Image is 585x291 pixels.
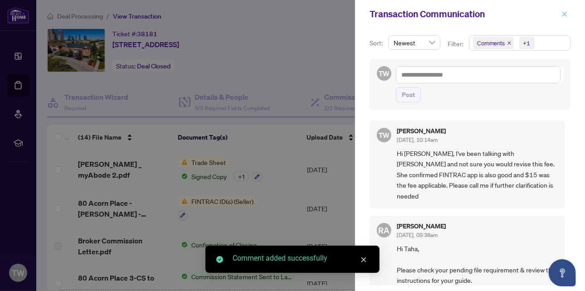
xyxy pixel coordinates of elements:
[561,11,568,17] span: close
[473,37,514,49] span: Comments
[397,148,558,201] span: Hi [PERSON_NAME], I've been talking with [PERSON_NAME] and not sure you would revise this fee. Sh...
[507,41,512,45] span: close
[448,39,465,49] p: Filter:
[370,7,559,21] div: Transaction Communication
[397,136,438,143] span: [DATE], 10:14am
[379,130,390,141] span: TW
[233,253,369,264] div: Comment added successfully
[523,39,531,48] div: +1
[379,224,390,237] span: RA
[216,256,223,263] span: check-circle
[379,68,390,79] span: TW
[477,39,505,48] span: Comments
[397,232,438,238] span: [DATE], 09:38am
[397,128,446,134] h5: [PERSON_NAME]
[394,36,435,49] span: Newest
[549,259,576,286] button: Open asap
[361,257,367,263] span: close
[397,223,446,229] h5: [PERSON_NAME]
[396,87,421,102] button: Post
[359,255,369,265] a: Close
[370,38,385,48] p: Sort:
